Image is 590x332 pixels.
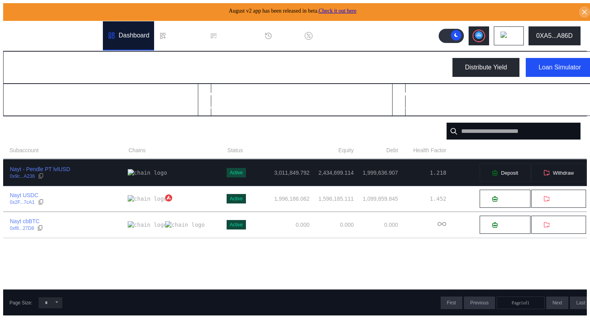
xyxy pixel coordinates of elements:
[103,21,154,50] a: Dashboard
[512,300,529,306] span: Page 1 of 1
[441,297,462,309] button: First
[447,300,456,306] span: First
[452,58,520,77] button: Distribute Yield
[75,100,91,109] div: USD
[10,166,70,173] div: Nayt - Pendle PT lvlUSD
[10,100,72,109] div: 5,008,035.853
[465,64,507,71] div: Distribute Yield
[128,221,167,228] img: chain logo
[354,160,398,186] td: 1,999,636.907
[10,60,82,75] div: My Dashboard
[221,32,255,39] div: Permissions
[399,90,434,97] h2: Total Equity
[553,170,574,176] span: Withdraw
[165,194,172,201] img: chain logo
[354,186,398,212] td: 1,099,859.845
[154,21,205,50] a: Loan Book
[128,169,167,176] img: chain logo
[386,146,398,155] span: Debt
[531,215,586,234] button: Withdraw
[479,189,530,208] button: Deposit
[479,163,530,182] button: Deposit
[531,189,586,208] button: Withdraw
[553,222,574,228] span: Withdraw
[9,127,55,136] div: Subaccounts
[9,300,32,306] div: Page Size:
[318,8,356,14] a: Check it out here
[165,221,205,228] img: chain logo
[251,160,310,186] td: 3,011,849.792
[501,170,518,176] span: Deposit
[546,297,569,309] button: Next
[494,26,524,45] button: chain logo
[205,21,260,50] a: Permissions
[354,212,398,238] td: 0.000
[269,100,286,109] div: USD
[398,186,447,212] td: 1.452
[398,160,447,186] td: 1.218
[310,160,354,186] td: 2,434,699.114
[230,196,243,201] div: Active
[10,218,43,225] div: Nayt cbBTC
[170,32,200,39] div: Loan Book
[413,146,446,155] span: Health Factor
[538,64,581,71] div: Loan Simulator
[227,146,243,155] span: Status
[10,90,50,97] h2: Total Balance
[399,100,461,109] div: 4,030,884.225
[310,212,354,238] td: 0.000
[9,146,39,155] span: Subaccount
[339,146,354,155] span: Equity
[470,300,489,306] span: Previous
[10,200,35,205] div: 0x2F...7cA1
[230,222,243,228] div: Active
[119,32,149,39] div: Dashboard
[310,186,354,212] td: 1,596,185.111
[553,300,562,306] span: Next
[529,26,581,45] button: 0XA5...A86D
[205,100,266,109] div: 3,099,496.751
[531,163,586,182] button: Withdraw
[464,100,480,109] div: USD
[275,32,295,39] div: History
[300,21,368,50] a: Discount Factors
[229,8,357,14] span: August v2 app has been released in beta.
[553,196,574,202] span: Withdraw
[316,32,363,39] div: Discount Factors
[10,226,34,231] div: 0xf8...27D8
[501,32,509,40] img: chain logo
[501,196,518,202] span: Deposit
[479,215,530,234] button: Deposit
[464,297,495,309] button: Previous
[10,192,44,199] div: Nayt USDC
[251,186,310,212] td: 1,996,186.062
[501,222,518,228] span: Deposit
[128,146,146,155] span: Chains
[128,195,167,202] img: chain logo
[205,90,235,97] h2: Total Debt
[260,21,300,50] a: History
[230,170,243,175] div: Active
[536,32,573,39] div: 0XA5...A86D
[268,146,309,155] span: Account Balance
[251,212,310,238] td: 0.000
[576,300,585,306] span: Last
[10,173,35,179] div: 0x9c...A236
